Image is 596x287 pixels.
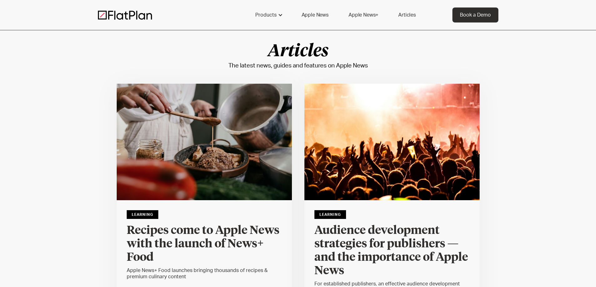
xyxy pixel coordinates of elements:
[314,224,470,281] a: Audience development strategies for publishers — and the importance of Apple News
[391,7,423,22] a: Articles
[460,11,491,19] div: Book a Demo
[228,61,368,71] div: The latest news, guides and features on Apple News
[127,267,282,280] div: Apple News+ Food launches bringing thousands of recipes & premium culinary content
[127,210,158,219] div: Learning
[314,210,346,219] div: Learning
[314,224,470,278] h4: Audience development strategies for publishers — and the importance of Apple News
[452,7,498,22] a: Book a Demo
[341,7,386,22] a: Apple News+
[255,11,277,19] div: Products
[127,224,282,267] a: Recipes come to Apple News with the launch of News+ Food
[127,224,282,264] h4: Recipes come to Apple News with the launch of News+ Food
[268,43,329,60] em: Articles
[248,7,289,22] div: Products
[294,7,336,22] a: Apple News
